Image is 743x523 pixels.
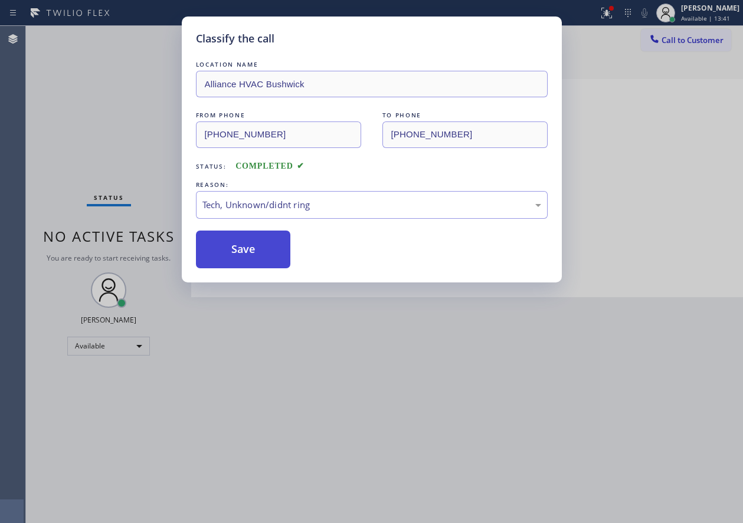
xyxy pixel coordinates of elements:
[196,109,361,121] div: FROM PHONE
[382,121,548,148] input: To phone
[196,231,291,268] button: Save
[202,198,541,212] div: Tech, Unknown/didnt ring
[196,121,361,148] input: From phone
[382,109,548,121] div: TO PHONE
[196,58,548,71] div: LOCATION NAME
[235,162,304,170] span: COMPLETED
[196,31,274,47] h5: Classify the call
[196,162,227,170] span: Status:
[196,179,548,191] div: REASON:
